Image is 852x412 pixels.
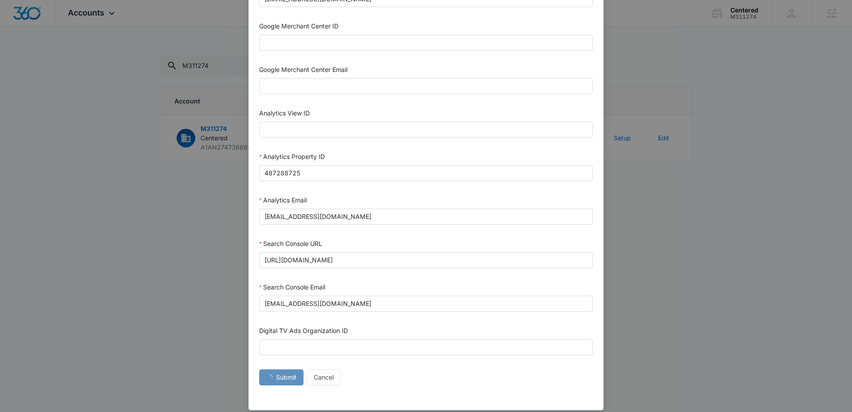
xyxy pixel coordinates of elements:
[259,339,593,355] input: Digital TV Ads Organization ID
[259,78,593,94] input: Google Merchant Center Email
[259,22,339,30] label: Google Merchant Center ID
[259,209,593,225] input: Analytics Email
[259,196,307,204] label: Analytics Email
[259,283,325,291] label: Search Console Email
[259,369,304,385] button: Submit
[259,296,593,312] input: Search Console Email
[259,122,593,138] input: Analytics View ID
[307,369,341,385] button: Cancel
[314,372,334,382] span: Cancel
[259,165,593,181] input: Analytics Property ID
[259,35,593,51] input: Google Merchant Center ID
[259,252,593,268] input: Search Console URL
[259,66,347,73] label: Google Merchant Center Email
[259,109,310,117] label: Analytics View ID
[266,374,276,380] span: loading
[259,240,322,247] label: Search Console URL
[259,327,348,334] label: Digital TV Ads Organization ID
[276,372,296,382] span: Submit
[259,153,325,160] label: Analytics Property ID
